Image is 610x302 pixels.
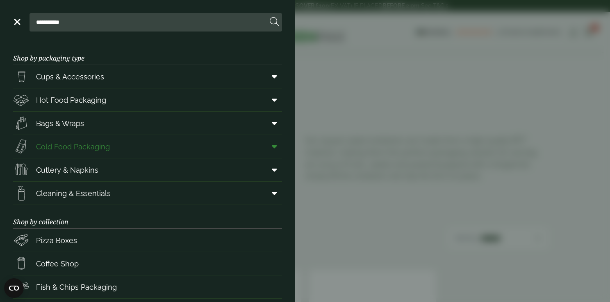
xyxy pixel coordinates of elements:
[36,118,84,129] span: Bags & Wraps
[36,282,117,293] span: Fish & Chips Packaging
[13,88,282,111] a: Hot Food Packaging
[36,165,98,176] span: Cutlery & Napkins
[13,162,30,178] img: Cutlery.svg
[13,41,282,65] h3: Shop by packaging type
[36,188,111,199] span: Cleaning & Essentials
[13,185,30,201] img: open-wipe.svg
[36,95,106,106] span: Hot Food Packaging
[13,275,282,298] a: Fish & Chips Packaging
[36,71,104,82] span: Cups & Accessories
[13,182,282,205] a: Cleaning & Essentials
[36,258,79,269] span: Coffee Shop
[13,205,282,229] h3: Shop by collection
[4,278,24,298] button: Open CMP widget
[13,92,30,108] img: Deli_box.svg
[13,65,282,88] a: Cups & Accessories
[13,138,30,155] img: Sandwich_box.svg
[13,255,30,272] img: HotDrink_paperCup.svg
[13,229,282,252] a: Pizza Boxes
[36,235,77,246] span: Pizza Boxes
[13,68,30,85] img: PintNhalf_cup.svg
[13,112,282,135] a: Bags & Wraps
[36,141,110,152] span: Cold Food Packaging
[13,252,282,275] a: Coffee Shop
[13,115,30,131] img: Paper_carriers.svg
[13,135,282,158] a: Cold Food Packaging
[13,158,282,181] a: Cutlery & Napkins
[13,232,30,248] img: Pizza_boxes.svg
